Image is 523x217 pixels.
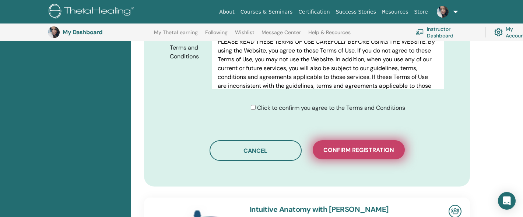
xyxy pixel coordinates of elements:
button: Confirm registration [313,140,405,159]
img: chalkboard-teacher.svg [415,29,424,35]
label: Terms and Conditions [164,41,212,64]
a: Help & Resources [308,29,351,41]
a: Instructor Dashboard [415,24,476,40]
a: My ThetaLearning [154,29,198,41]
img: cog.svg [494,26,503,39]
a: Message Center [261,29,301,41]
a: Intuitive Anatomy with [PERSON_NAME] [250,205,389,214]
a: Following [205,29,228,41]
a: Resources [379,5,411,19]
button: Cancel [210,140,302,161]
span: Click to confirm you agree to the Terms and Conditions [257,104,405,112]
span: Confirm registration [323,146,394,154]
a: Certification [295,5,333,19]
a: Store [411,5,431,19]
a: Courses & Seminars [238,5,296,19]
h3: My Dashboard [63,29,136,36]
span: Cancel [243,147,267,155]
a: Wishlist [235,29,255,41]
img: default.jpg [437,6,449,18]
img: logo.png [49,4,137,20]
a: Success Stories [333,5,379,19]
div: Open Intercom Messenger [498,192,516,210]
img: default.jpg [48,26,60,38]
p: PLEASE READ THESE TERMS OF USE CAREFULLY BEFORE USING THE WEBSITE. By using the Website, you agre... [218,37,438,99]
a: About [216,5,237,19]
